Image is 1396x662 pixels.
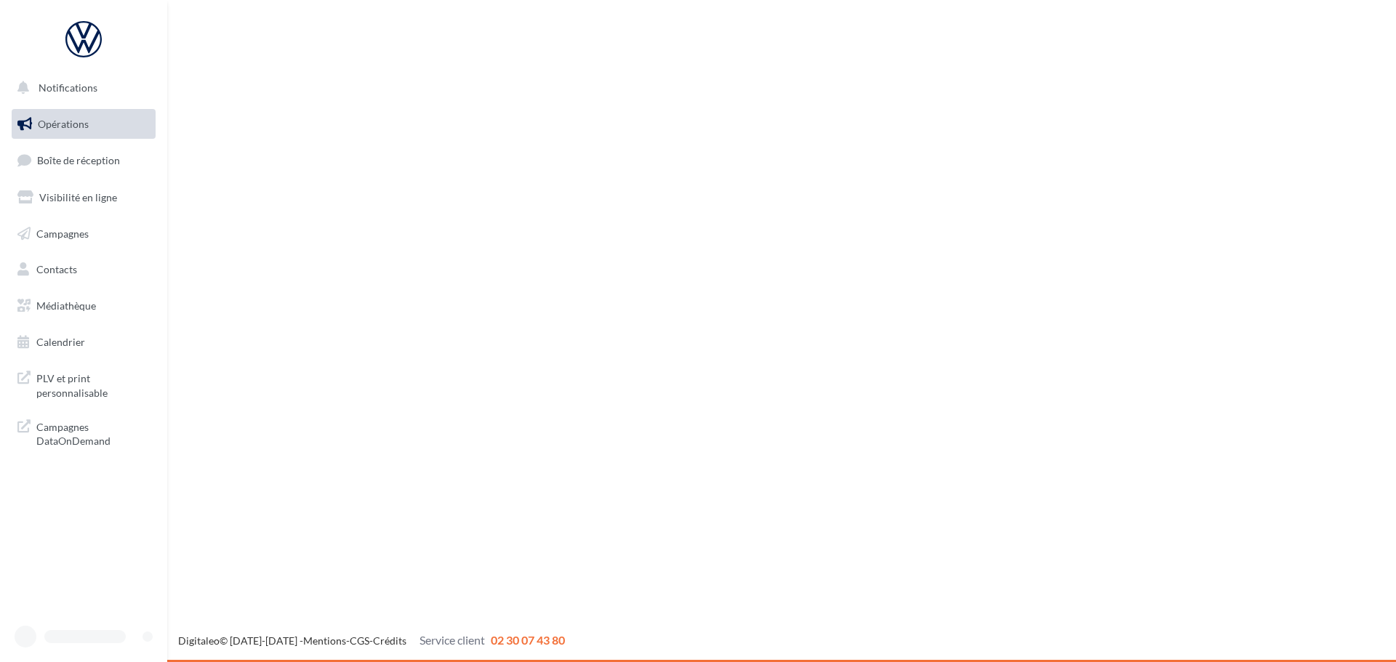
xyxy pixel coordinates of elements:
a: Mentions [303,634,346,647]
span: Calendrier [36,336,85,348]
span: Opérations [38,118,89,130]
span: Campagnes [36,227,89,239]
span: Contacts [36,263,77,275]
a: Médiathèque [9,291,159,321]
a: CGS [350,634,369,647]
button: Notifications [9,73,153,103]
a: Calendrier [9,327,159,358]
a: Campagnes [9,219,159,249]
span: Campagnes DataOnDemand [36,417,150,448]
a: Contacts [9,254,159,285]
a: Digitaleo [178,634,220,647]
span: Notifications [39,81,97,94]
span: Médiathèque [36,299,96,312]
a: Crédits [373,634,406,647]
span: 02 30 07 43 80 [491,633,565,647]
span: Service client [420,633,485,647]
a: Campagnes DataOnDemand [9,411,159,454]
a: Boîte de réception [9,145,159,176]
span: © [DATE]-[DATE] - - - [178,634,565,647]
a: PLV et print personnalisable [9,363,159,405]
a: Opérations [9,109,159,140]
span: PLV et print personnalisable [36,368,150,400]
a: Visibilité en ligne [9,182,159,213]
span: Visibilité en ligne [39,191,117,203]
span: Boîte de réception [37,154,120,166]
